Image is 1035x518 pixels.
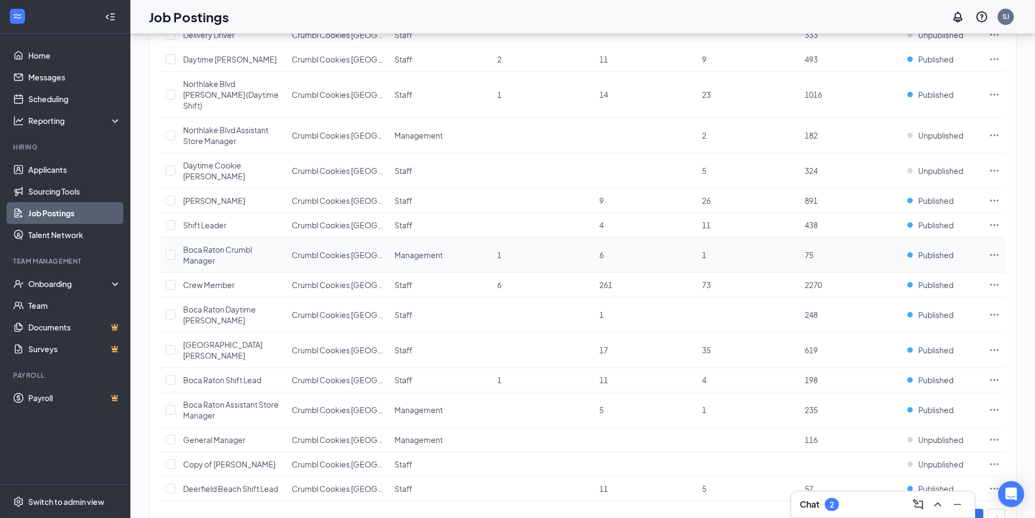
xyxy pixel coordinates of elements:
span: Crumbl Cookies [GEOGRAPHIC_DATA] [292,435,430,445]
svg: Ellipses [989,375,1000,385]
svg: Ellipses [989,195,1000,206]
a: DocumentsCrown [28,316,121,338]
svg: Ellipses [989,220,1000,230]
span: 73 [702,280,711,290]
span: 1 [497,375,501,385]
td: Crumbl Cookies West Palm Beach [286,72,389,118]
td: Staff [389,297,492,333]
span: [GEOGRAPHIC_DATA][PERSON_NAME] [183,340,262,360]
span: Unpublished [918,459,963,470]
span: Crumbl Cookies [GEOGRAPHIC_DATA] [292,166,430,176]
span: 2270 [805,280,822,290]
div: Open Intercom Messenger [998,481,1024,507]
span: 1 [497,250,501,260]
td: Crumbl Cookies West Palm Beach [286,47,389,72]
svg: WorkstreamLogo [12,11,23,22]
span: Staff [394,220,412,230]
svg: Ellipses [989,434,1000,445]
td: Management [389,428,492,452]
div: SJ [1002,12,1009,21]
td: Crumbl Cookies West Palm Beach [286,368,389,392]
a: Talent Network [28,224,121,246]
span: 11 [599,484,608,494]
span: Staff [394,459,412,469]
span: 1 [497,90,501,99]
span: 23 [702,90,711,99]
span: Delivery Driver [183,30,235,40]
a: Applicants [28,159,121,180]
span: Published [918,89,954,100]
span: Crumbl Cookies [GEOGRAPHIC_DATA] [292,484,430,494]
h3: Chat [800,498,819,510]
span: 261 [599,280,612,290]
span: Staff [394,280,412,290]
svg: Ellipses [989,459,1000,470]
span: 1 [702,405,706,415]
span: Boca Raton Assistant Store Manager [183,400,279,420]
td: Crumbl Cookies West Palm Beach [286,428,389,452]
a: Sourcing Tools [28,180,121,202]
span: Crew Member [183,280,235,290]
div: Switch to admin view [28,496,104,507]
svg: QuestionInfo [975,10,988,23]
span: Northlake Blvd [PERSON_NAME] (Daytime Shift) [183,79,279,110]
span: Crumbl Cookies [GEOGRAPHIC_DATA] [292,405,430,415]
svg: Ellipses [989,309,1000,320]
span: General Manager [183,435,246,445]
span: Northlake Blvd Assistant Store Manager [183,125,268,146]
span: Crumbl Cookies [GEOGRAPHIC_DATA] [292,220,430,230]
div: Hiring [13,142,119,152]
span: Published [918,195,954,206]
span: 4 [702,375,706,385]
span: 182 [805,130,818,140]
span: Management [394,405,443,415]
td: Crumbl Cookies West Palm Beach [286,333,389,368]
svg: Minimize [951,498,964,511]
span: 17 [599,345,608,355]
svg: Ellipses [989,89,1000,100]
a: SurveysCrown [28,338,121,360]
span: Published [918,220,954,230]
span: 116 [805,435,818,445]
span: 57 [805,484,813,494]
td: Staff [389,477,492,501]
span: 5 [702,166,706,176]
span: Unpublished [918,165,963,176]
td: Management [389,392,492,428]
span: 493 [805,54,818,64]
button: Minimize [949,496,966,513]
span: Staff [394,54,412,64]
span: 9 [702,54,706,64]
span: 11 [599,375,608,385]
span: 248 [805,310,818,320]
span: 26 [702,196,711,205]
span: Crumbl Cookies [GEOGRAPHIC_DATA] [292,90,430,99]
td: Staff [389,273,492,297]
td: Staff [389,23,492,47]
h1: Job Postings [149,8,229,26]
span: Crumbl Cookies [GEOGRAPHIC_DATA] [292,310,430,320]
span: 11 [702,220,711,230]
span: Staff [394,90,412,99]
svg: Settings [13,496,24,507]
span: Crumbl Cookies [GEOGRAPHIC_DATA] [292,280,430,290]
span: 333 [805,30,818,40]
span: 198 [805,375,818,385]
span: 6 [497,280,501,290]
div: Onboarding [28,278,112,289]
div: 2 [830,500,834,509]
td: Crumbl Cookies West Palm Beach [286,118,389,153]
span: Management [394,250,443,260]
span: Boca Raton Crumbl Manager [183,245,252,265]
span: Management [394,130,443,140]
div: Reporting [28,115,122,126]
svg: Ellipses [989,483,1000,494]
svg: Ellipses [989,249,1000,260]
span: Published [918,309,954,320]
span: 14 [599,90,608,99]
svg: Ellipses [989,345,1000,355]
div: Payroll [13,371,119,380]
svg: Ellipses [989,279,1000,290]
span: Published [918,375,954,385]
td: Crumbl Cookies West Palm Beach [286,153,389,189]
